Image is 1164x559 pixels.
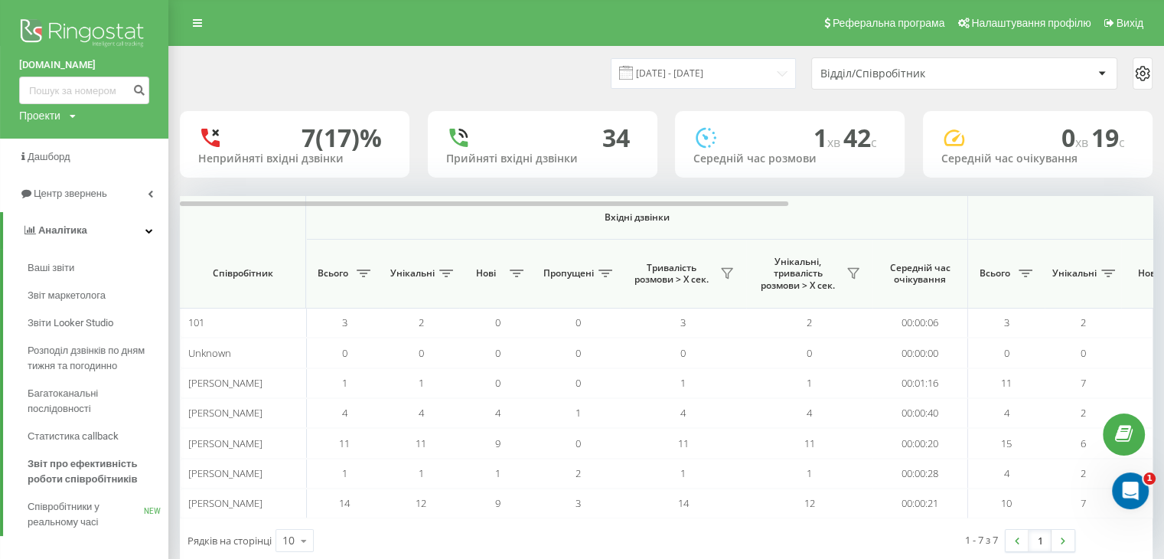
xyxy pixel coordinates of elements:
[28,254,168,282] a: Ваші звіти
[976,267,1014,279] span: Всього
[807,346,812,360] span: 0
[19,57,149,73] a: [DOMAIN_NAME]
[419,466,424,480] span: 1
[28,288,106,303] span: Звіт маркетолога
[282,533,295,548] div: 10
[28,282,168,309] a: Звіт маркетолога
[680,466,686,480] span: 1
[342,376,347,390] span: 1
[28,493,168,536] a: Співробітники у реальному часіNEW
[188,376,262,390] span: [PERSON_NAME]
[575,496,581,510] span: 3
[884,262,956,286] span: Середній час очікування
[827,134,843,151] span: хв
[314,267,352,279] span: Всього
[1004,466,1009,480] span: 4
[38,224,87,236] span: Аналiтика
[188,466,262,480] span: [PERSON_NAME]
[342,315,347,329] span: 3
[419,315,424,329] span: 2
[1081,496,1086,510] span: 7
[575,346,581,360] span: 0
[575,376,581,390] span: 0
[1081,466,1086,480] span: 2
[342,406,347,420] span: 4
[495,436,500,450] span: 9
[342,346,347,360] span: 0
[1081,315,1086,329] span: 2
[1081,346,1086,360] span: 0
[872,489,968,518] td: 00:00:21
[543,267,594,279] span: Пропущені
[28,423,168,450] a: Статистика callback
[971,17,1091,29] span: Налаштування профілю
[843,121,877,154] span: 42
[804,496,815,510] span: 12
[28,151,70,162] span: Дашборд
[820,67,1003,80] div: Відділ/Співробітник
[467,267,505,279] span: Нові
[339,436,350,450] span: 11
[680,406,686,420] span: 4
[28,456,161,487] span: Звіт про ефективність роботи співробітників
[416,496,426,510] span: 12
[1004,315,1009,329] span: 3
[965,532,998,548] div: 1 - 7 з 7
[1001,436,1012,450] span: 15
[19,77,149,104] input: Пошук за номером
[419,346,424,360] span: 0
[807,376,812,390] span: 1
[28,309,168,337] a: Звіти Looker Studio
[1091,121,1125,154] span: 19
[390,267,435,279] span: Унікальні
[1061,121,1091,154] span: 0
[1143,472,1156,485] span: 1
[34,188,107,199] span: Центр звернень
[495,496,500,510] span: 9
[188,406,262,420] span: [PERSON_NAME]
[678,436,689,450] span: 11
[339,496,350,510] span: 14
[187,534,272,548] span: Рядків на сторінці
[3,212,168,249] a: Аналiтика
[19,15,149,54] img: Ringostat logo
[346,211,928,224] span: Вхідні дзвінки
[1004,406,1009,420] span: 4
[1081,406,1086,420] span: 2
[28,337,168,380] a: Розподіл дзвінків по дням тижня та погодинно
[193,267,292,279] span: Співробітник
[872,338,968,368] td: 00:00:00
[1001,496,1012,510] span: 10
[188,436,262,450] span: [PERSON_NAME]
[1004,346,1009,360] span: 0
[188,346,231,360] span: Unknown
[1081,436,1086,450] span: 6
[628,262,716,286] span: Тривалість розмови > Х сек.
[680,376,686,390] span: 1
[1081,376,1086,390] span: 7
[28,343,161,374] span: Розподіл дзвінків по дням тижня та погодинно
[446,152,639,165] div: Прийняті вхідні дзвінки
[419,406,424,420] span: 4
[678,496,689,510] span: 14
[28,315,113,331] span: Звіти Looker Studio
[575,406,581,420] span: 1
[416,436,426,450] span: 11
[28,450,168,493] a: Звіт про ефективність роботи співробітників
[804,436,815,450] span: 11
[1001,376,1012,390] span: 11
[419,376,424,390] span: 1
[872,308,968,338] td: 00:00:06
[833,17,945,29] span: Реферальна програма
[575,466,581,480] span: 2
[302,123,382,152] div: 7 (17)%
[941,152,1134,165] div: Середній час очікування
[28,380,168,423] a: Багатоканальні послідовності
[188,496,262,510] span: [PERSON_NAME]
[602,123,630,152] div: 34
[19,108,60,123] div: Проекти
[807,406,812,420] span: 4
[872,428,968,458] td: 00:00:20
[872,368,968,398] td: 00:01:16
[872,459,968,489] td: 00:00:28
